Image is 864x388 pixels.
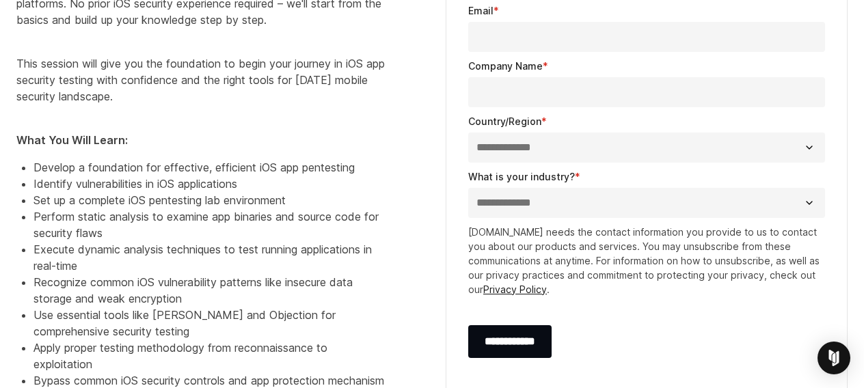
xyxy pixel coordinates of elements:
[483,283,547,295] a: Privacy Policy
[16,133,128,147] strong: What You Will Learn:
[33,208,386,241] li: Perform static analysis to examine app binaries and source code for security flaws
[468,5,494,16] span: Email
[33,339,386,372] li: Apply proper testing methodology from reconnaissance to exploitation
[468,60,543,72] span: Company Name
[33,159,386,176] li: Develop a foundation for effective, efficient iOS app pentesting
[33,192,386,208] li: Set up a complete iOS pentesting lab environment
[468,115,541,127] span: Country/Region
[33,176,386,192] li: Identify vulnerabilities in iOS applications
[468,171,575,182] span: What is your industry?
[33,241,386,274] li: Execute dynamic analysis techniques to test running applications in real-time
[16,57,385,103] span: This session will give you the foundation to begin your journey in iOS app security testing with ...
[33,307,386,339] li: Use essential tools like [PERSON_NAME] and Objection for comprehensive security testing
[818,342,850,374] div: Open Intercom Messenger
[468,225,825,296] p: [DOMAIN_NAME] needs the contact information you provide to us to contact you about our products a...
[33,274,386,307] li: Recognize common iOS vulnerability patterns like insecure data storage and weak encryption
